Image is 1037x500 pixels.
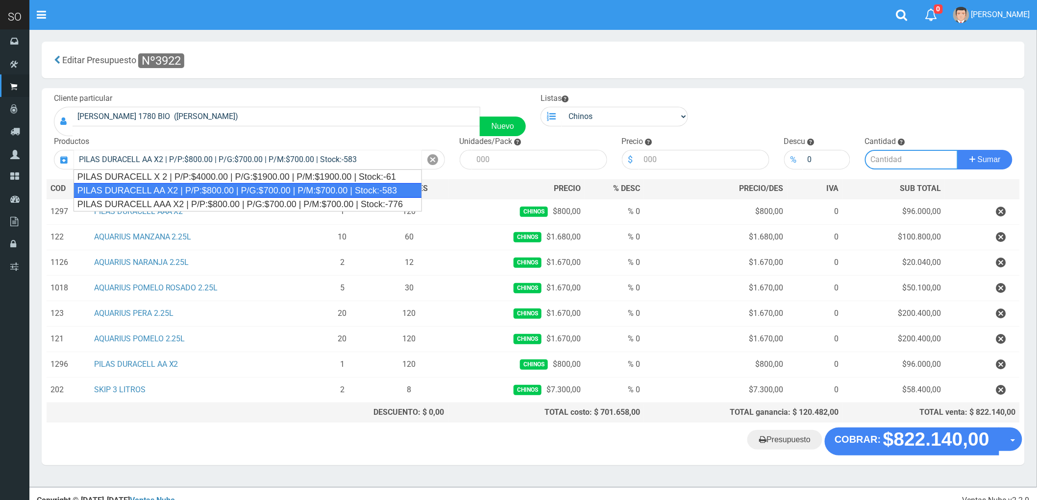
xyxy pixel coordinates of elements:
td: 5 [315,275,370,301]
span: Chinos [520,359,548,370]
span: Nº3922 [138,53,184,68]
td: 12 [370,250,448,275]
td: 1 [315,352,370,377]
td: $1.670,00 [644,250,787,275]
td: $1.680,00 [644,224,787,250]
td: % 0 [585,224,644,250]
th: COD [47,179,90,199]
div: % [784,150,803,169]
span: 0 [934,4,943,14]
td: $1.670,00 [448,275,585,301]
span: Chinos [514,309,542,319]
td: 0 [788,250,843,275]
td: 0 [788,301,843,326]
a: PILAS DURACELL AA X2 [94,359,178,369]
td: 0 [788,352,843,377]
button: Sumar [958,150,1012,169]
td: $7.300,00 [644,377,787,403]
input: 000 [803,150,851,169]
label: Listas [541,93,568,104]
td: 30 [370,275,448,301]
td: 10 [315,224,370,250]
span: SUB TOTAL [900,183,941,194]
td: 8 [370,377,448,403]
strong: $822.140,00 [883,429,989,450]
td: $1.670,00 [644,326,787,352]
span: [PERSON_NAME] [971,10,1030,19]
td: $200.400,00 [843,326,945,352]
td: 20 [315,326,370,352]
td: % 0 [585,275,644,301]
td: % 0 [585,326,644,352]
td: $58.400,00 [843,377,945,403]
td: 2 [315,377,370,403]
a: SKIP 3 LITROS [94,385,146,394]
input: Consumidor Final [73,107,480,126]
label: Precio [622,136,643,147]
td: $800,00 [448,199,585,225]
td: $100.800,00 [843,224,945,250]
input: 000 [472,150,607,169]
label: Productos [54,136,89,147]
a: AQUARIUS POMELO 2.25L [94,334,185,343]
td: 202 [47,377,90,403]
td: 120 [370,199,448,225]
td: % 0 [585,352,644,377]
span: IVA [827,184,839,193]
span: % DESC [613,184,640,193]
td: $96.000,00 [843,199,945,225]
span: PRECIO/DES [740,184,784,193]
td: 121 [47,326,90,352]
div: DESCUENTO: $ 0,00 [319,407,444,418]
span: Chinos [520,207,548,217]
td: 1296 [47,352,90,377]
td: 123 [47,301,90,326]
td: 120 [370,301,448,326]
button: COBRAR: $822.140,00 [825,428,999,455]
td: $800,00 [644,199,787,225]
td: % 0 [585,301,644,326]
label: Cantidad [865,136,896,147]
td: 60 [370,224,448,250]
a: Nuevo [480,117,526,136]
input: Cantidad [865,150,958,169]
td: % 0 [585,377,644,403]
td: $7.300,00 [448,377,585,403]
div: PILAS DURACELL AAA X2 | P/P:$800.00 | P/G:$700.00 | P/M:$700.00 | Stock:-776 [74,197,421,211]
img: User Image [953,7,969,23]
td: $1.670,00 [644,275,787,301]
a: AQUARIUS POMELO ROSADO 2.25L [94,283,218,292]
td: $1.670,00 [448,301,585,326]
a: Presupuesto [747,430,822,450]
span: Chinos [514,283,542,293]
td: $200.400,00 [843,301,945,326]
a: AQUARIUS PERA 2.25L [94,309,173,318]
td: $1.670,00 [644,301,787,326]
td: 2 [315,250,370,275]
span: PRECIO [554,183,581,194]
td: 120 [370,326,448,352]
a: AQUARIUS MANZANA 2.25L [94,232,192,241]
td: $20.040,00 [843,250,945,275]
label: Descu [784,136,806,147]
td: 0 [788,275,843,301]
span: Editar Presupuesto [62,55,136,65]
div: TOTAL ganancia: $ 120.482,00 [648,407,839,418]
div: PILAS DURACELL X 2 | P/P:$4000.00 | P/G:$1900.00 | P/M:$1900.00 | Stock:-61 [74,170,421,184]
td: $96.000,00 [843,352,945,377]
td: $800,00 [448,352,585,377]
label: Unidades/Pack [460,136,513,147]
input: 000 [639,150,769,169]
td: 120 [370,352,448,377]
span: Chinos [514,385,542,395]
td: $50.100,00 [843,275,945,301]
span: Chinos [514,334,542,344]
td: $1.670,00 [448,326,585,352]
span: Chinos [514,232,542,242]
td: % 0 [585,250,644,275]
div: TOTAL venta: $ 822.140,00 [847,407,1016,418]
a: AQUARIUS NARANJA 2.25L [94,258,189,267]
a: PILAS DURACELL AAA X2 [94,207,183,216]
td: 0 [788,199,843,225]
td: 1126 [47,250,90,275]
